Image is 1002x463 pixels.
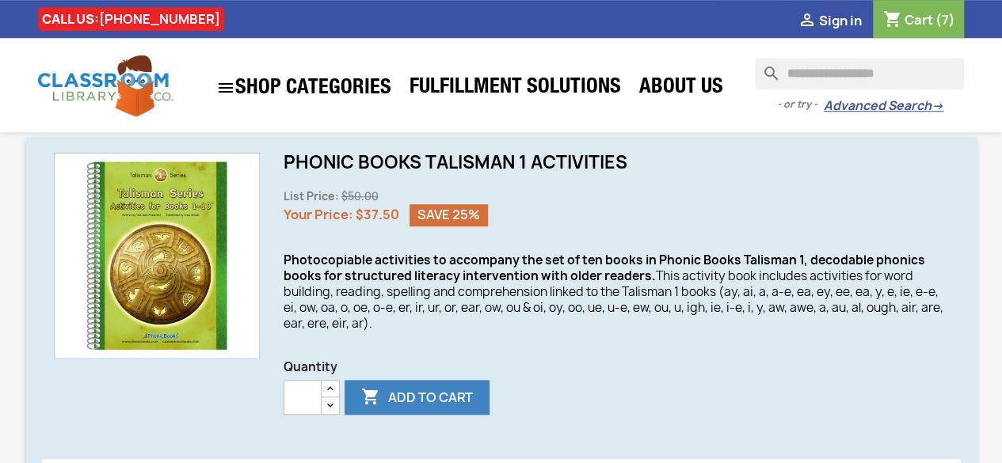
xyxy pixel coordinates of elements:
[216,78,235,97] i: 
[99,10,220,28] a: [PHONE_NUMBER]
[935,11,954,28] span: (7)
[755,58,964,89] input: Search
[356,206,399,223] span: $37.50
[345,380,490,415] button: Add to cart
[284,189,339,203] span: List Price:
[410,204,488,226] span: Save 25%
[882,11,901,30] i: shopping_cart
[284,359,949,375] span: Quantity
[208,70,399,105] a: SHOP CATEGORIES
[755,58,774,77] i: search
[882,11,954,28] a: Shopping cart link containing 7 product(s)
[797,12,816,31] i: 
[361,389,380,408] i: 
[904,11,932,28] span: Cart
[341,189,379,203] span: $50.00
[284,380,322,415] input: Quantity
[402,73,629,104] a: Fulfillment Solutions
[931,98,943,114] span: →
[38,7,224,31] div: CALL US:
[284,252,925,284] strong: Photocopiable activities to accompany the set of ten books in Phonic Books Talisman 1, decodable ...
[284,252,949,332] p: This activity book includes activities for word building, reading, spelling and comprehension lin...
[38,55,173,116] img: Classroom Library Company
[284,153,949,172] h1: Phonic Books Talisman 1 Activities
[797,12,861,29] a:  Sign in
[631,73,731,104] a: About Us
[776,97,823,112] span: - or try -
[818,12,861,29] span: Sign in
[284,206,353,223] span: Your Price:
[823,98,943,114] a: Advanced Search→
